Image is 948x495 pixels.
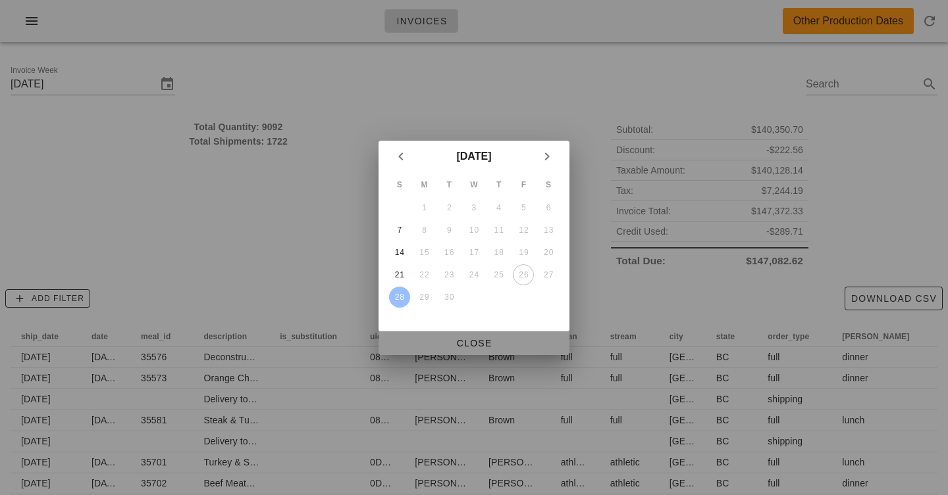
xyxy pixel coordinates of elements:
[535,145,559,168] button: Next month
[389,242,410,263] button: 14
[389,293,410,302] div: 28
[389,225,410,235] div: 7
[462,174,486,196] th: W
[389,220,410,241] button: 7
[437,174,461,196] th: T
[512,174,536,196] th: F
[537,174,560,196] th: S
[379,331,569,355] button: Close
[388,174,411,196] th: S
[451,143,496,170] button: [DATE]
[389,338,559,348] span: Close
[389,287,410,308] button: 28
[389,264,410,285] button: 21
[389,270,410,279] div: 21
[487,174,511,196] th: T
[389,145,413,168] button: Previous month
[389,248,410,257] div: 14
[413,174,436,196] th: M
